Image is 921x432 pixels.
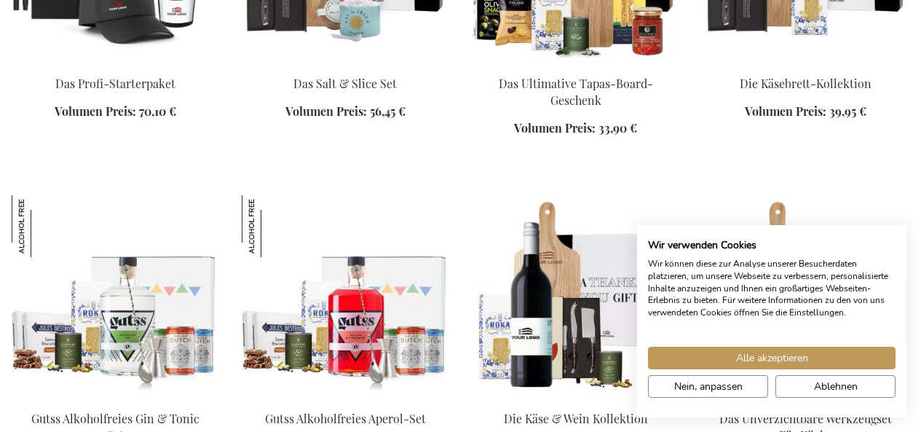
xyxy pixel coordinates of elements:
[648,258,896,319] p: Wir können diese zur Analyse unserer Besucherdaten platzieren, um unsere Webseite zu verbessern, ...
[648,347,896,369] button: Akzeptieren Sie alle cookies
[745,103,826,119] span: Volumen Preis:
[703,57,909,71] a: The Cheese Board Collection
[514,120,596,136] span: Volumen Preis:
[814,379,858,394] span: Ablehnen
[598,120,637,136] span: 33,90 €
[265,411,426,426] a: Gutss Alkoholfreies Aperol-Set
[55,76,175,91] a: Das Profi-Starterpaket
[55,103,176,120] a: Volumen Preis: 70,10 €
[740,76,871,91] a: Die Käsebrett-Kollektion
[55,103,136,119] span: Volumen Preis:
[285,103,367,119] span: Volumen Preis:
[703,195,909,399] img: Das Unverzichtbare Werkzeugset Für Köche
[736,350,808,366] span: Alle akzeptieren
[674,379,743,394] span: Nein, anpassen
[242,57,448,71] a: The Salt & Slice Set Exclusive Business Gift
[473,195,679,399] img: Die Käse & Wein Kollektion
[775,375,896,398] button: Alle verweigern cookies
[242,195,304,257] img: Gutss Alkoholfreies Aperol-Set
[12,57,218,71] a: The Professional Starter Kit
[285,103,406,120] a: Volumen Preis: 56,45 €
[473,393,679,407] a: Die Käse & Wein Kollektion
[514,120,637,137] a: Volumen Preis: 33,90 €
[504,411,648,426] a: Die Käse & Wein Kollektion
[12,195,74,257] img: Gutss Alkoholfreies Gin & Tonic Set
[242,195,448,399] img: Gutss Non-Alcoholic Aperol Set
[473,57,679,71] a: The Ultimate Tapas Board Gift
[829,103,866,119] span: 39,95 €
[648,375,768,398] button: cookie Einstellungen anpassen
[293,76,397,91] a: Das Salt & Slice Set
[648,239,896,252] h2: Wir verwenden Cookies
[499,76,653,108] a: Das Ultimative Tapas-Board-Geschenk
[745,103,866,120] a: Volumen Preis: 39,95 €
[12,393,218,407] a: Gutss Non-Alcoholic Gin & Tonic Set Gutss Alkoholfreies Gin & Tonic Set
[370,103,406,119] span: 56,45 €
[12,195,218,399] img: Gutss Non-Alcoholic Gin & Tonic Set
[242,393,448,407] a: Gutss Non-Alcoholic Aperol Set Gutss Alkoholfreies Aperol-Set
[139,103,176,119] span: 70,10 €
